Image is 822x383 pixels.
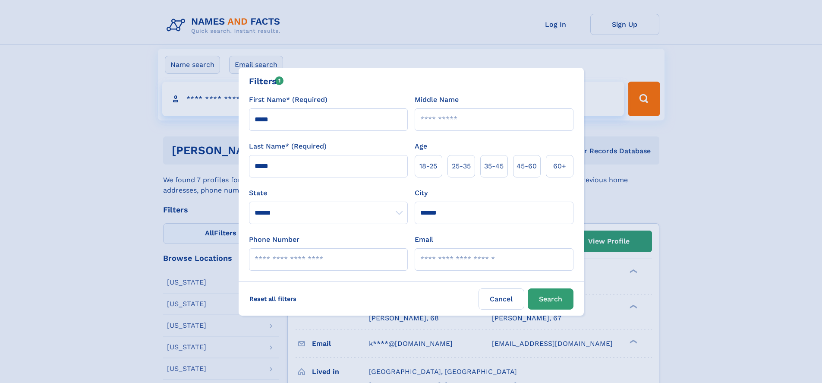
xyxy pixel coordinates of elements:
[249,141,327,152] label: Last Name* (Required)
[249,234,299,245] label: Phone Number
[415,234,433,245] label: Email
[415,141,427,152] label: Age
[244,288,302,309] label: Reset all filters
[415,95,459,105] label: Middle Name
[517,161,537,171] span: 45‑60
[249,75,284,88] div: Filters
[419,161,437,171] span: 18‑25
[452,161,471,171] span: 25‑35
[415,188,428,198] label: City
[528,288,573,310] button: Search
[484,161,504,171] span: 35‑45
[249,188,408,198] label: State
[553,161,566,171] span: 60+
[479,288,524,310] label: Cancel
[249,95,328,105] label: First Name* (Required)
